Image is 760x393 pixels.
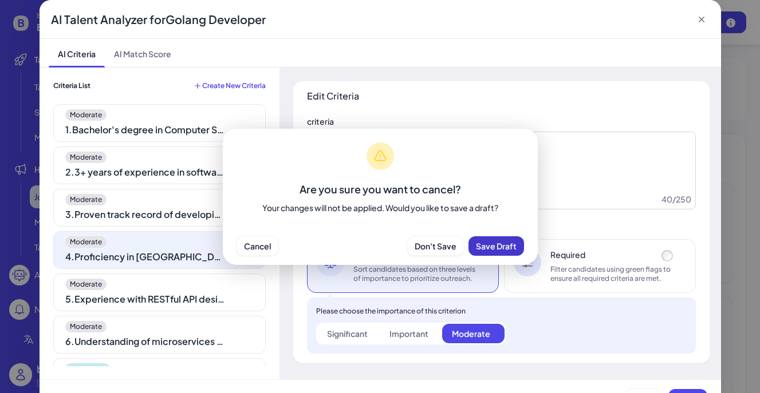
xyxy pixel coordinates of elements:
[262,202,498,213] div: Your changes will not be applied. Would you like to save a draft?
[468,236,524,256] button: Save Draft
[300,181,461,197] div: Are you sure you want to cancel?
[244,241,271,251] span: Cancel
[476,241,517,251] span: Save Draft
[407,236,464,256] button: Don't Save
[237,236,278,256] button: Cancel
[415,241,456,251] span: Don't Save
